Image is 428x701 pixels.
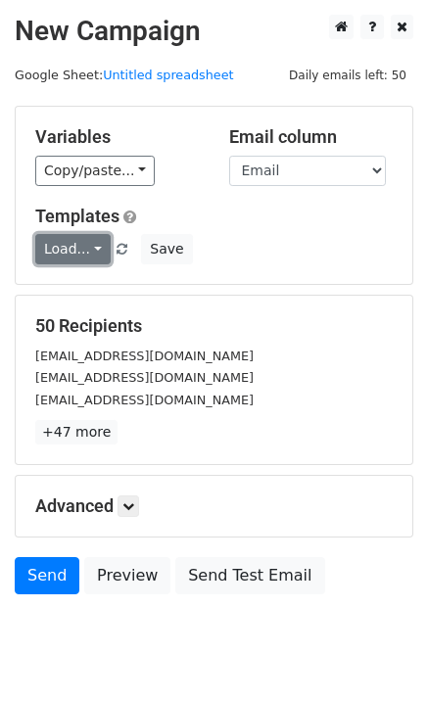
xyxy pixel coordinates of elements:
[35,126,200,148] h5: Variables
[35,420,118,444] a: +47 more
[15,15,413,48] h2: New Campaign
[282,68,413,82] a: Daily emails left: 50
[330,607,428,701] iframe: Chat Widget
[15,557,79,594] a: Send
[35,156,155,186] a: Copy/paste...
[175,557,324,594] a: Send Test Email
[35,393,254,407] small: [EMAIL_ADDRESS][DOMAIN_NAME]
[35,349,254,363] small: [EMAIL_ADDRESS][DOMAIN_NAME]
[35,206,119,226] a: Templates
[35,495,393,517] h5: Advanced
[229,126,394,148] h5: Email column
[84,557,170,594] a: Preview
[141,234,192,264] button: Save
[103,68,233,82] a: Untitled spreadsheet
[15,68,234,82] small: Google Sheet:
[35,370,254,385] small: [EMAIL_ADDRESS][DOMAIN_NAME]
[282,65,413,86] span: Daily emails left: 50
[35,315,393,337] h5: 50 Recipients
[35,234,111,264] a: Load...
